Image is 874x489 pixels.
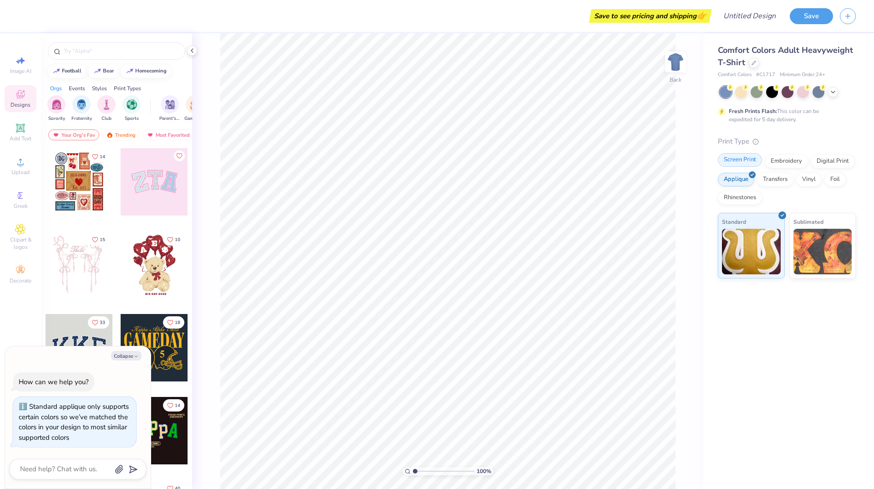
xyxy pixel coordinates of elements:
img: trend_line.gif [126,68,133,74]
span: Minimum Order: 24 + [780,71,825,79]
img: trend_line.gif [53,68,60,74]
img: Game Day Image [190,99,200,110]
div: football [62,68,81,73]
span: Greek [14,202,28,210]
button: filter button [159,95,180,122]
button: filter button [47,95,66,122]
span: Clipart & logos [5,236,36,251]
span: Parent's Weekend [159,115,180,122]
div: bear [103,68,114,73]
button: Like [163,399,184,412]
div: filter for Sorority [47,95,66,122]
button: filter button [184,95,205,122]
span: Add Text [10,135,31,142]
button: Like [88,233,109,246]
div: Orgs [50,84,62,93]
div: Foil [824,173,846,186]
button: Like [163,316,184,329]
img: Club Image [102,99,112,110]
input: Untitled Design [716,7,783,25]
button: bear [89,64,118,78]
div: Back [670,76,681,84]
div: This color can be expedited for 5 day delivery. [729,107,841,124]
div: Screen Print [718,153,762,167]
img: Fraternity Image [76,99,86,110]
img: trend_line.gif [94,68,101,74]
button: football [48,64,86,78]
div: Embroidery [765,154,808,168]
span: 10 [175,237,180,242]
span: # C1717 [756,71,775,79]
img: Back [666,53,685,71]
strong: Fresh Prints Flash: [729,108,777,115]
div: How can we help you? [19,377,89,386]
div: Print Types [114,84,141,93]
button: Like [88,150,109,163]
span: Sublimated [793,217,823,226]
div: Digital Print [811,154,855,168]
div: filter for Sports [122,95,141,122]
img: Standard [722,229,781,274]
button: Like [163,233,184,246]
div: filter for Parent's Weekend [159,95,180,122]
div: filter for Game Day [184,95,205,122]
button: Collapse [111,351,142,360]
img: most_fav.gif [147,132,154,138]
span: 18 [175,320,180,325]
img: most_fav.gif [52,132,60,138]
span: 14 [100,154,105,159]
span: 15 [100,237,105,242]
span: Sorority [48,115,65,122]
div: Styles [92,84,107,93]
div: Your Org's Fav [48,129,99,140]
div: Applique [718,173,754,186]
span: Club [102,115,112,122]
span: Designs [10,101,30,108]
img: Sorority Image [51,99,62,110]
img: Sublimated [793,229,852,274]
span: Game Day [184,115,205,122]
span: 100 % [477,467,491,475]
div: Print Type [718,136,856,147]
div: Vinyl [796,173,822,186]
div: homecoming [135,68,167,73]
div: Events [69,84,85,93]
button: Like [88,316,109,329]
span: Sports [125,115,139,122]
span: Decorate [10,277,31,284]
div: filter for Club [97,95,116,122]
button: filter button [71,95,92,122]
div: Rhinestones [718,191,762,205]
img: trending.gif [106,132,113,138]
div: Most Favorited [142,129,194,140]
span: Standard [722,217,746,226]
img: Sports Image [127,99,137,110]
span: 14 [175,403,180,408]
button: Save [790,8,833,24]
button: homecoming [121,64,171,78]
span: Image AI [10,67,31,75]
div: Trending [102,129,140,140]
span: Upload [11,169,30,176]
input: Try "Alpha" [63,46,179,56]
span: Comfort Colors [718,71,752,79]
span: 33 [100,320,105,325]
button: filter button [97,95,116,122]
div: filter for Fraternity [71,95,92,122]
span: Fraternity [71,115,92,122]
button: filter button [122,95,141,122]
button: Like [174,150,185,161]
div: Save to see pricing and shipping [591,9,709,23]
span: 👉 [696,10,706,21]
div: Transfers [757,173,793,186]
span: Comfort Colors Adult Heavyweight T-Shirt [718,45,853,68]
div: Standard applique only supports certain colors so we’ve matched the colors in your design to most... [19,402,129,442]
img: Parent's Weekend Image [165,99,175,110]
